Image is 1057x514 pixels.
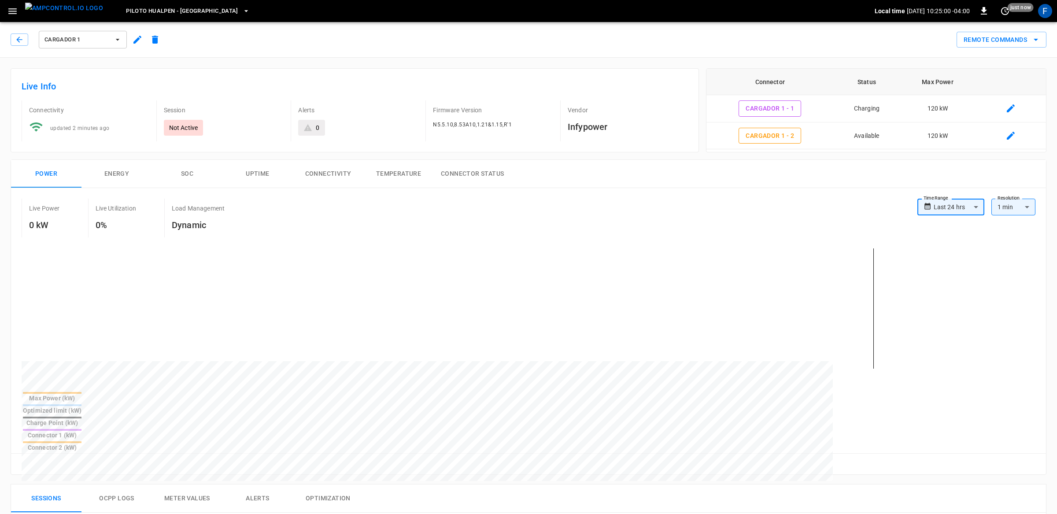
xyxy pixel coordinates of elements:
[122,3,253,20] button: Piloto Hualpen - [GEOGRAPHIC_DATA]
[316,123,319,132] div: 0
[169,123,198,132] p: Not Active
[900,69,976,95] th: Max Power
[293,484,363,513] button: Optimization
[907,7,970,15] p: [DATE] 10:25:00 -04:00
[44,35,110,45] span: Cargador 1
[22,79,688,93] h6: Live Info
[568,120,688,134] h6: Infypower
[29,218,60,232] h6: 0 kW
[433,122,512,128] span: N5.5.10,8.53A10,1.21&1.15,R`1
[39,31,127,48] button: Cargador 1
[706,69,834,95] th: Connector
[164,106,284,115] p: Session
[172,204,225,213] p: Load Management
[126,6,238,16] span: Piloto Hualpen - [GEOGRAPHIC_DATA]
[96,204,136,213] p: Live Utilization
[298,106,418,115] p: Alerts
[998,4,1012,18] button: set refresh interval
[957,32,1046,48] div: remote commands options
[172,218,225,232] h6: Dynamic
[998,195,1020,202] label: Resolution
[81,160,152,188] button: Energy
[29,106,149,115] p: Connectivity
[568,106,688,115] p: Vendor
[222,484,293,513] button: Alerts
[991,199,1035,215] div: 1 min
[363,160,434,188] button: Temperature
[957,32,1046,48] button: Remote Commands
[11,160,81,188] button: Power
[293,160,363,188] button: Connectivity
[934,199,984,215] div: Last 24 hrs
[50,125,109,131] span: updated 2 minutes ago
[152,484,222,513] button: Meter Values
[834,69,900,95] th: Status
[1038,4,1052,18] div: profile-icon
[834,95,900,122] td: Charging
[900,95,976,122] td: 120 kW
[900,122,976,150] td: 120 kW
[96,218,136,232] h6: 0%
[81,484,152,513] button: Ocpp logs
[222,160,293,188] button: Uptime
[29,204,60,213] p: Live Power
[739,100,801,117] button: Cargador 1 - 1
[1008,3,1034,12] span: just now
[433,106,553,115] p: Firmware Version
[739,128,801,144] button: Cargador 1 - 2
[875,7,905,15] p: Local time
[152,160,222,188] button: SOC
[11,484,81,513] button: Sessions
[434,160,511,188] button: Connector Status
[25,3,103,14] img: ampcontrol.io logo
[924,195,948,202] label: Time Range
[706,69,1046,149] table: connector table
[834,122,900,150] td: Available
